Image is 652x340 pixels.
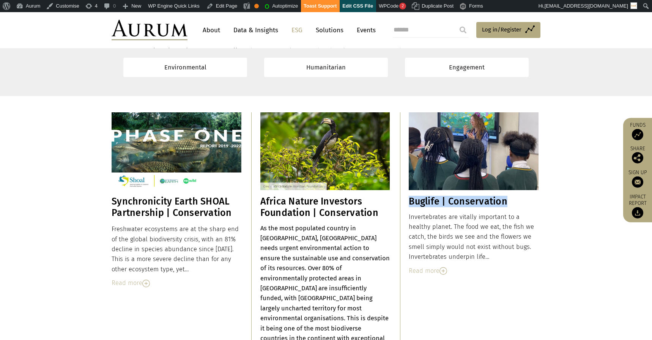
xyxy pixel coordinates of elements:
div: Read more [409,266,539,276]
a: Humanitarian [264,58,388,77]
div: Share [627,146,648,164]
a: Data & Insights [230,23,282,37]
h3: Buglife | Conservation [409,196,539,207]
img: Sign up to our newsletter [632,176,643,188]
a: About [199,23,224,37]
span: [EMAIL_ADDRESS][DOMAIN_NAME] [545,3,628,9]
a: Environmental [123,58,247,77]
div: Invertebrates are vitally important to a healthy planet. The food we eat, the fish we catch, the ... [409,212,539,262]
a: Funds [627,122,648,140]
div: Freshwater ecosystems are at the sharp end of the global biodiversity crisis, with an 81% decline... [112,224,241,274]
input: Submit [455,22,471,38]
h3: Synchronicity Earth SHOAL Partnership | Conservation [112,196,241,219]
a: Log in/Register [476,22,540,38]
span: Log in/Register [482,25,521,34]
div: Read more [112,278,241,288]
img: Read More [142,280,150,287]
a: Engagement [405,58,529,77]
div: OK [254,4,259,8]
h3: Africa Nature Investors Foundation | Conservation [260,196,390,219]
a: Events [353,23,376,37]
a: ESG [288,23,306,37]
img: Share this post [632,152,643,164]
img: Aurum [112,20,187,40]
div: 2 [399,3,406,9]
img: Read More [439,267,447,275]
a: Solutions [312,23,347,37]
a: Sign up [627,169,648,188]
img: Access Funds [632,129,643,140]
a: Impact report [627,194,648,219]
